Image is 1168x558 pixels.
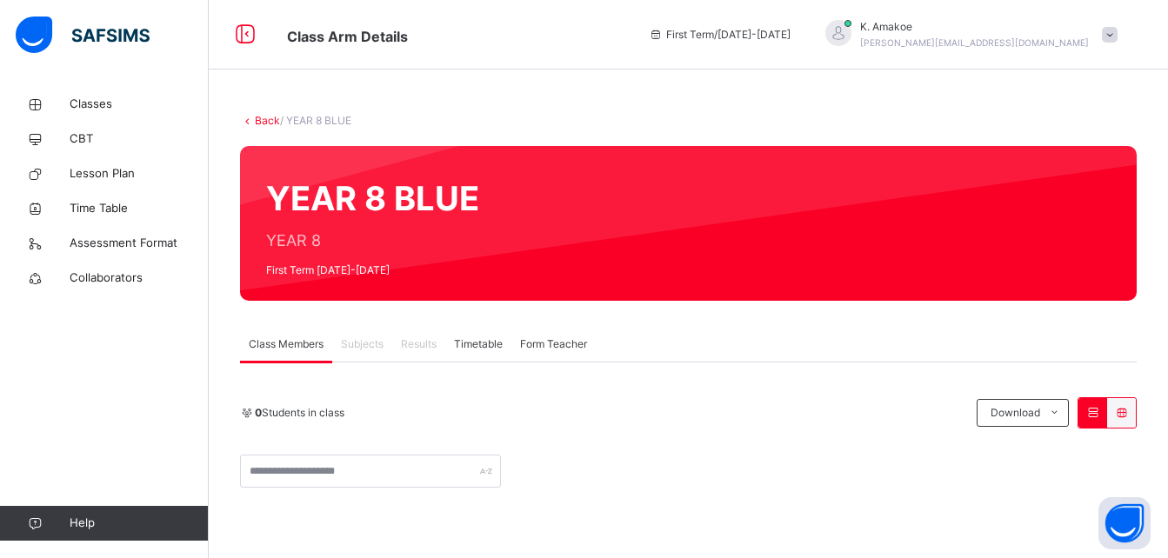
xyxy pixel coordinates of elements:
[1098,497,1151,549] button: Open asap
[249,336,324,352] span: Class Members
[991,405,1040,421] span: Download
[70,515,208,532] span: Help
[255,405,344,421] span: Students in class
[287,28,408,45] span: Class Arm Details
[454,336,503,352] span: Timetable
[70,130,209,148] span: CBT
[860,19,1089,35] span: K. Amakoe
[280,114,351,127] span: / YEAR 8 BLUE
[401,336,437,352] span: Results
[16,17,150,53] img: safsims
[341,336,384,352] span: Subjects
[70,200,209,217] span: Time Table
[70,96,209,113] span: Classes
[70,165,209,183] span: Lesson Plan
[70,269,209,287] span: Collaborators
[255,406,262,419] b: 0
[808,19,1126,50] div: K.Amakoe
[70,235,209,252] span: Assessment Format
[860,37,1089,48] span: [PERSON_NAME][EMAIL_ADDRESS][DOMAIN_NAME]
[255,114,280,127] a: Back
[649,27,791,43] span: session/term information
[520,336,587,352] span: Form Teacher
